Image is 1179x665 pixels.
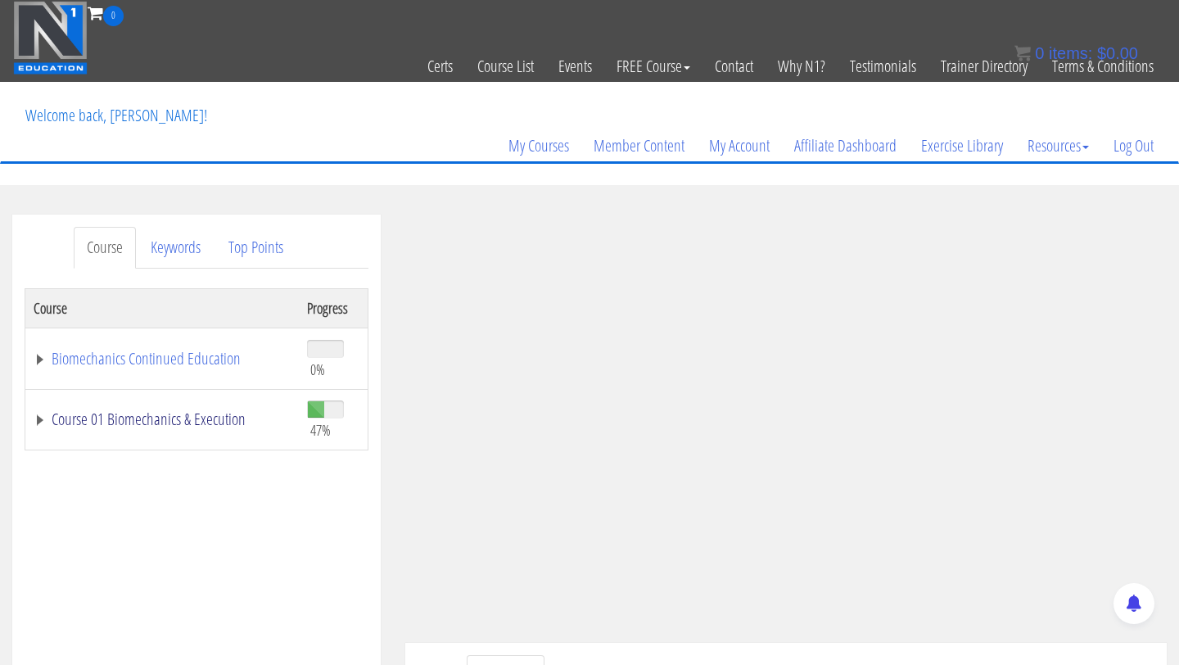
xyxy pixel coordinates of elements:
[1014,45,1031,61] img: icon11.png
[34,411,291,427] a: Course 01 Biomechanics & Execution
[415,26,465,106] a: Certs
[546,26,604,106] a: Events
[697,106,782,185] a: My Account
[766,26,838,106] a: Why N1?
[1101,106,1166,185] a: Log Out
[74,227,136,269] a: Course
[604,26,702,106] a: FREE Course
[34,351,291,367] a: Biomechanics Continued Education
[496,106,581,185] a: My Courses
[103,6,124,26] span: 0
[1015,106,1101,185] a: Resources
[1097,44,1138,62] bdi: 0.00
[702,26,766,106] a: Contact
[838,26,928,106] a: Testimonials
[782,106,909,185] a: Affiliate Dashboard
[1014,44,1138,62] a: 0 items: $0.00
[581,106,697,185] a: Member Content
[1040,26,1166,106] a: Terms & Conditions
[310,421,331,439] span: 47%
[1035,44,1044,62] span: 0
[928,26,1040,106] a: Trainer Directory
[138,227,214,269] a: Keywords
[215,227,296,269] a: Top Points
[1049,44,1092,62] span: items:
[13,83,219,148] p: Welcome back, [PERSON_NAME]!
[310,360,325,378] span: 0%
[299,288,368,328] th: Progress
[909,106,1015,185] a: Exercise Library
[25,288,300,328] th: Course
[1097,44,1106,62] span: $
[88,2,124,24] a: 0
[13,1,88,75] img: n1-education
[465,26,546,106] a: Course List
